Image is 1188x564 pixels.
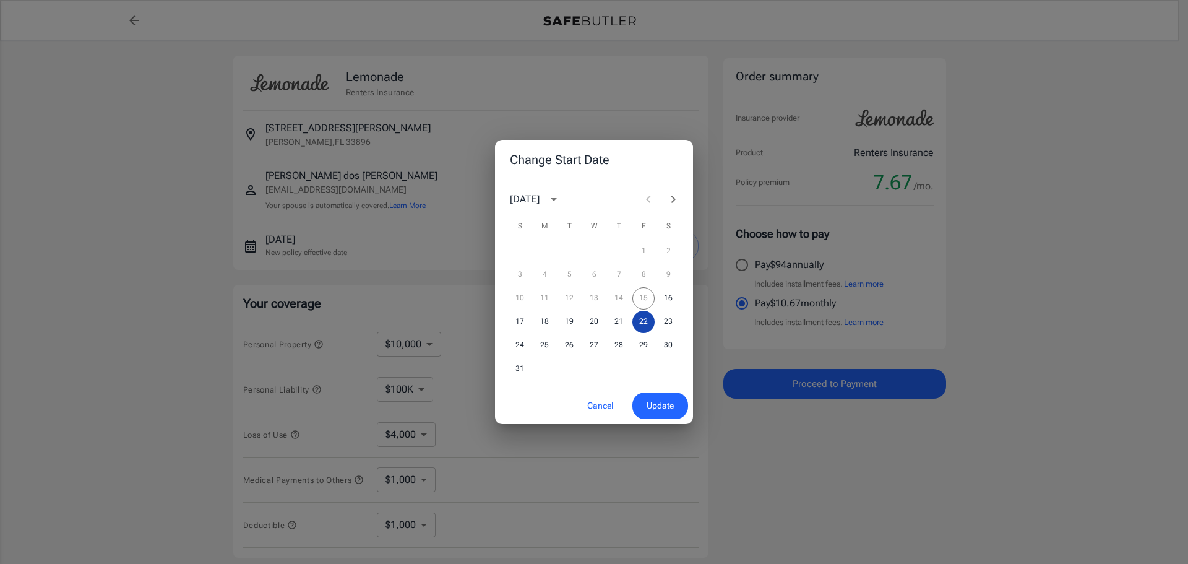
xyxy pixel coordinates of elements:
span: Saturday [657,214,679,239]
button: 28 [608,334,630,357]
span: Sunday [509,214,531,239]
button: Next month [661,187,686,212]
button: 16 [657,287,679,310]
button: 30 [657,334,679,357]
button: 29 [632,334,655,357]
span: Thursday [608,214,630,239]
button: 25 [533,334,556,357]
span: Tuesday [558,214,580,239]
button: 18 [533,311,556,333]
button: 26 [558,334,580,357]
button: Cancel [573,393,627,419]
button: 27 [583,334,605,357]
button: Update [632,393,688,419]
button: 31 [509,358,531,380]
span: Friday [632,214,655,239]
button: 22 [632,311,655,333]
button: 17 [509,311,531,333]
button: 24 [509,334,531,357]
button: 23 [657,311,679,333]
button: 20 [583,311,605,333]
div: [DATE] [510,192,540,207]
button: 21 [608,311,630,333]
h2: Change Start Date [495,140,693,180]
button: 19 [558,311,580,333]
span: Monday [533,214,556,239]
span: Update [647,398,674,414]
span: Wednesday [583,214,605,239]
button: calendar view is open, switch to year view [543,189,564,210]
